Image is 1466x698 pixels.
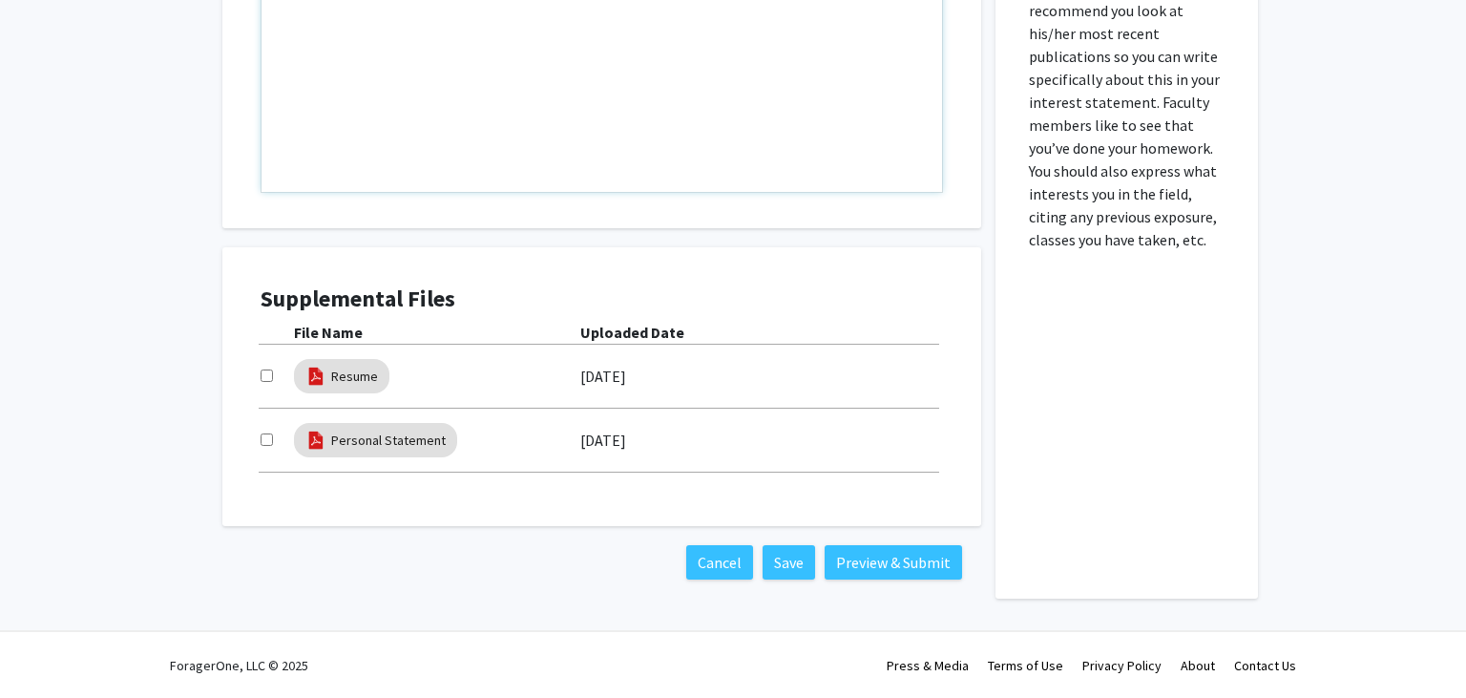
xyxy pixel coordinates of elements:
button: Cancel [686,545,753,580]
iframe: Chat [14,612,81,684]
label: [DATE] [580,360,626,392]
a: Press & Media [887,657,969,674]
a: Contact Us [1234,657,1296,674]
a: Privacy Policy [1082,657,1162,674]
b: File Name [294,323,363,342]
b: Uploaded Date [580,323,684,342]
label: [DATE] [580,424,626,456]
h4: Supplemental Files [261,286,943,313]
a: Terms of Use [988,657,1063,674]
a: Resume [331,367,378,387]
img: pdf_icon.png [305,366,326,387]
button: Save [763,545,815,580]
button: Preview & Submit [825,545,962,580]
img: pdf_icon.png [305,430,326,451]
a: Personal Statement [331,431,446,451]
a: About [1181,657,1215,674]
